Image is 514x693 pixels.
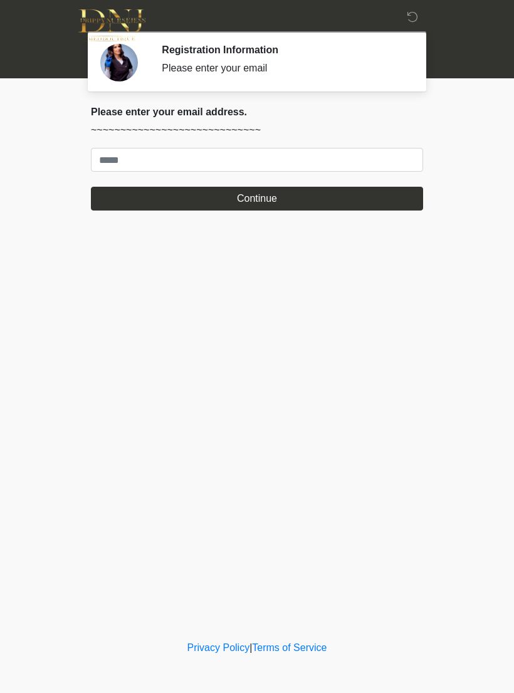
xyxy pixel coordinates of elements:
[91,106,423,118] h2: Please enter your email address.
[100,44,138,81] img: Agent Avatar
[78,9,145,41] img: DNJ Med Boutique Logo
[249,642,252,653] a: |
[162,61,404,76] div: Please enter your email
[252,642,327,653] a: Terms of Service
[91,187,423,211] button: Continue
[187,642,250,653] a: Privacy Policy
[91,123,423,138] p: ~~~~~~~~~~~~~~~~~~~~~~~~~~~~~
